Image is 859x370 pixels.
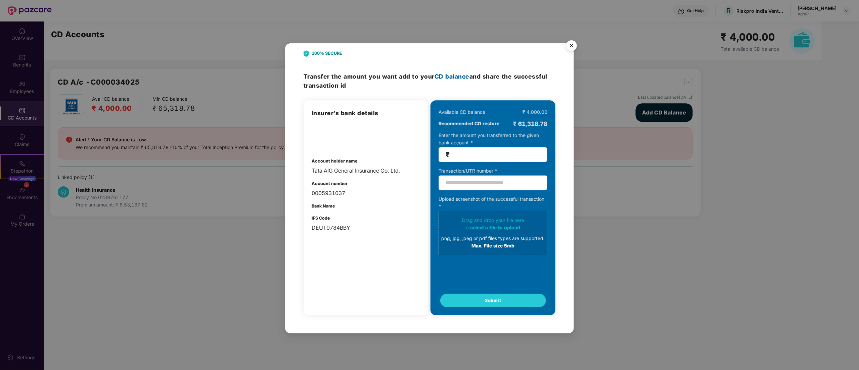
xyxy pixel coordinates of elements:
[312,181,348,186] b: Account number
[312,167,420,175] div: Tata AIG General Insurance Co. Ltd.
[312,158,358,164] b: Account holder name
[439,120,499,127] b: Recommended CD restore
[312,50,342,57] b: 100% SECURE
[562,37,581,56] img: svg+xml;base64,PHN2ZyB4bWxucz0iaHR0cDovL3d3dy53My5vcmcvMjAwMC9zdmciIHdpZHRoPSI1NiIgaGVpZ2h0PSI1Ni...
[441,217,545,249] div: Drag and drop your file here
[435,73,469,80] span: CD balance
[439,167,547,175] div: Transaction/UTR number *
[312,189,420,197] div: 0005931037
[441,242,545,249] div: Max. File size 5mb
[485,297,501,304] span: Submit
[446,151,450,158] span: ₹
[304,50,309,56] img: svg+xml;base64,PHN2ZyB4bWxucz0iaHR0cDovL3d3dy53My5vcmcvMjAwMC9zdmciIHdpZHRoPSIyNCIgaGVpZ2h0PSIyOC...
[304,72,556,90] h3: Transfer the amount and share the successful transaction id
[439,132,547,162] div: Enter the amount you transferred to the given bank account *
[439,211,547,255] span: Drag and drop your file hereorselect a file to uploadpng, jpg, jpeg or pdf files types are suppor...
[312,108,420,118] h3: Insurer’s bank details
[441,235,545,242] div: png, jpg, jpeg or pdf files types are supported.
[312,223,420,232] div: DEUT0784BBY
[441,224,545,231] div: or
[562,37,580,55] button: Close
[439,108,485,116] div: Available CD balance
[523,108,547,116] div: ₹ 4,000.00
[369,73,469,80] span: you want add to your
[470,225,520,230] span: select a file to upload
[440,294,546,307] button: Submit
[312,216,330,221] b: IFS Code
[513,119,547,129] div: ₹ 61,318.78
[439,195,547,255] div: Upload screenshot of the successful transaction *
[312,124,347,148] img: add-single-employee
[312,203,335,209] b: Bank Name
